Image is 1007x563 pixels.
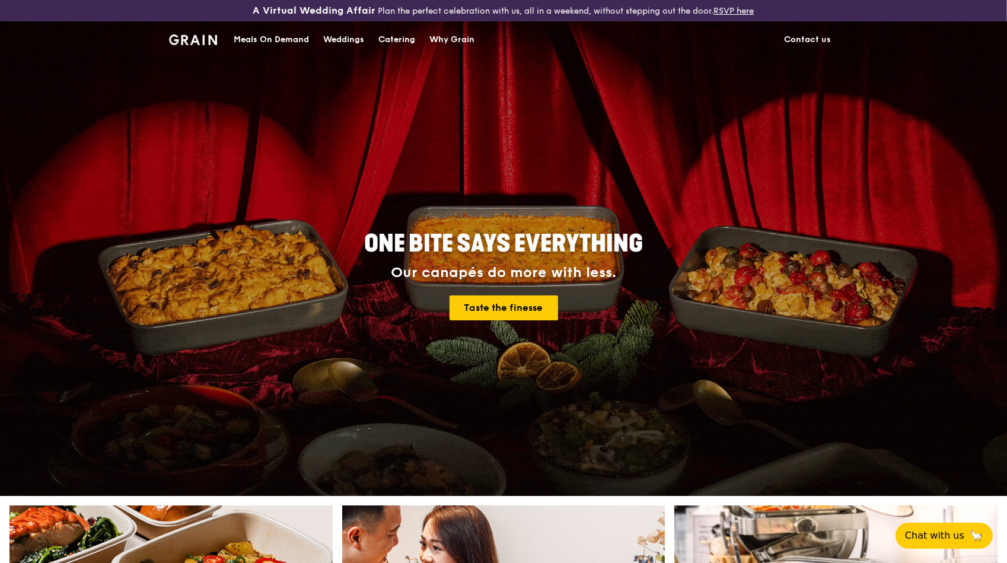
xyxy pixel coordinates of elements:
[234,22,309,58] div: Meals On Demand
[714,6,754,16] a: RSVP here
[969,529,983,543] span: 🦙
[777,22,838,58] a: Contact us
[316,22,371,58] a: Weddings
[364,230,643,258] span: ONE BITE SAYS EVERYTHING
[378,22,415,58] div: Catering
[429,22,474,58] div: Why Grain
[169,34,217,45] img: Grain
[290,265,717,281] div: Our canapés do more with less.
[450,295,558,320] a: Taste the finesse
[169,21,217,56] a: GrainGrain
[323,22,364,58] div: Weddings
[371,22,422,58] a: Catering
[253,5,376,17] h3: A Virtual Wedding Affair
[168,5,839,17] div: Plan the perfect celebration with us, all in a weekend, without stepping out the door.
[905,529,964,543] span: Chat with us
[896,523,993,549] button: Chat with us🦙
[422,22,482,58] a: Why Grain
